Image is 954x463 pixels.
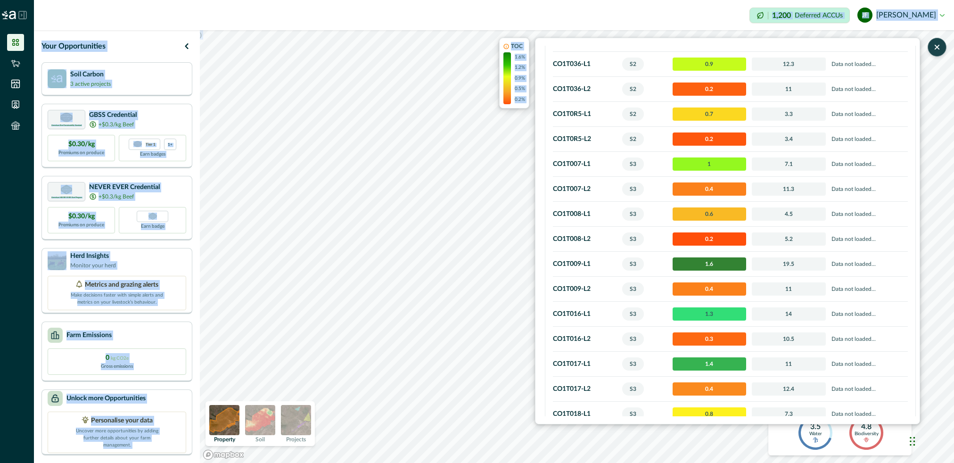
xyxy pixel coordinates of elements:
p: Data not loaded... [831,184,905,194]
p: Property [214,437,235,442]
p: Data not loaded... [831,259,905,269]
p: Earn badge [141,222,164,230]
span: S3 [622,332,644,346]
td: CO1T036 - L1 [553,52,619,77]
span: S3 [622,232,644,246]
p: Uncover more opportunities by adding further details about your farm management. [70,426,164,449]
p: $0.30/kg [68,140,95,149]
img: certification logo [61,185,73,194]
p: Soil [255,437,265,442]
p: Data not loaded... [831,334,905,344]
p: Earn badges [140,150,165,158]
span: S3 [622,407,644,421]
span: 1.4 [673,357,746,371]
span: 1 [673,157,746,171]
span: S3 [622,382,644,396]
img: Logo [2,11,16,19]
p: Soil Carbon [70,70,111,80]
img: Greenham NEVER EVER certification badge [148,213,157,220]
img: certification logo [60,113,73,122]
a: Mapbox logo [203,449,244,460]
td: CO1T036 - L2 [553,77,619,102]
span: S2 [622,132,644,146]
span: 11 [752,83,825,96]
p: Data not loaded... [831,309,905,319]
p: 0.9% [515,75,525,82]
td: CO1T017 - L2 [553,377,619,402]
span: S2 [622,107,644,121]
p: Premiums on produce [58,149,104,157]
p: Biodiversity [855,431,879,437]
span: 14 [752,307,825,321]
td: CO1T008 - L2 [553,227,619,252]
p: Data not loaded... [831,159,905,169]
span: 12.3 [752,58,825,71]
td: CO1T009 - L2 [553,277,619,302]
p: Premiums on produce [58,222,104,229]
p: Data not loaded... [831,234,905,244]
span: 7.1 [752,157,825,171]
p: 1.2% [515,64,525,71]
p: Data not loaded... [831,284,905,294]
p: +$0.3/kg Beef [99,192,134,201]
span: 0.4 [673,182,746,196]
p: 1,200 [772,12,791,19]
p: Herd Insights [70,251,116,261]
p: $0.30/kg [68,212,95,222]
p: 1.6% [515,54,525,61]
p: 0 [106,353,129,363]
p: 3 active projects [70,80,111,88]
span: 0.2 [673,232,746,246]
td: CO1T0R5 - L1 [553,102,619,127]
p: TOC [511,42,523,50]
span: kg CO2e [111,356,129,361]
span: 11 [752,282,825,296]
span: S3 [622,257,644,271]
p: Gross emissions [101,363,133,370]
div: more credentials avaialble [164,139,176,150]
p: Personalise your data [91,416,153,426]
p: Unlock more Opportunities [66,394,146,404]
span: S3 [622,357,644,371]
span: 7.3 [752,407,825,421]
span: 0.3 [673,332,746,346]
p: Data not loaded... [831,209,905,219]
span: S3 [622,207,644,221]
p: Water [809,431,822,437]
span: 19.5 [752,257,825,271]
td: CO1T007 - L2 [553,177,619,202]
td: CO1T016 - L2 [553,327,619,352]
p: Data not loaded... [831,409,905,419]
span: S3 [622,282,644,296]
iframe: Chat Widget [907,418,954,463]
span: S2 [622,58,644,71]
img: projects preview [281,405,311,435]
p: Make decisions faster with simple alerts and metrics on your livestock’s behaviour. [70,290,164,306]
p: Data not loaded... [831,384,905,394]
span: 3.4 [752,132,825,146]
div: Drag [910,427,915,455]
span: 0.7 [673,107,746,121]
button: jack francis[PERSON_NAME] [857,4,945,26]
td: CO1T018 - L1 [553,402,619,427]
span: 0.4 [673,282,746,296]
p: Your Opportunities [41,41,106,52]
span: 11.3 [752,182,825,196]
img: soil preview [245,405,275,435]
span: 0.4 [673,382,746,396]
p: 0.5% [515,85,525,92]
td: CO1T016 - L1 [553,302,619,327]
span: S2 [622,83,644,96]
img: property preview [209,405,239,435]
span: 1.6 [673,257,746,271]
p: Greenham NEVER EVER Beef Program [51,197,82,198]
p: Tier 1 [146,141,156,147]
span: 0.2 [673,132,746,146]
img: certification logo [133,141,142,148]
span: S3 [622,307,644,321]
p: Projects [286,437,306,442]
p: NEVER EVER Credential [89,182,160,192]
span: 0.9 [673,58,746,71]
p: 3.5 [810,423,821,431]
